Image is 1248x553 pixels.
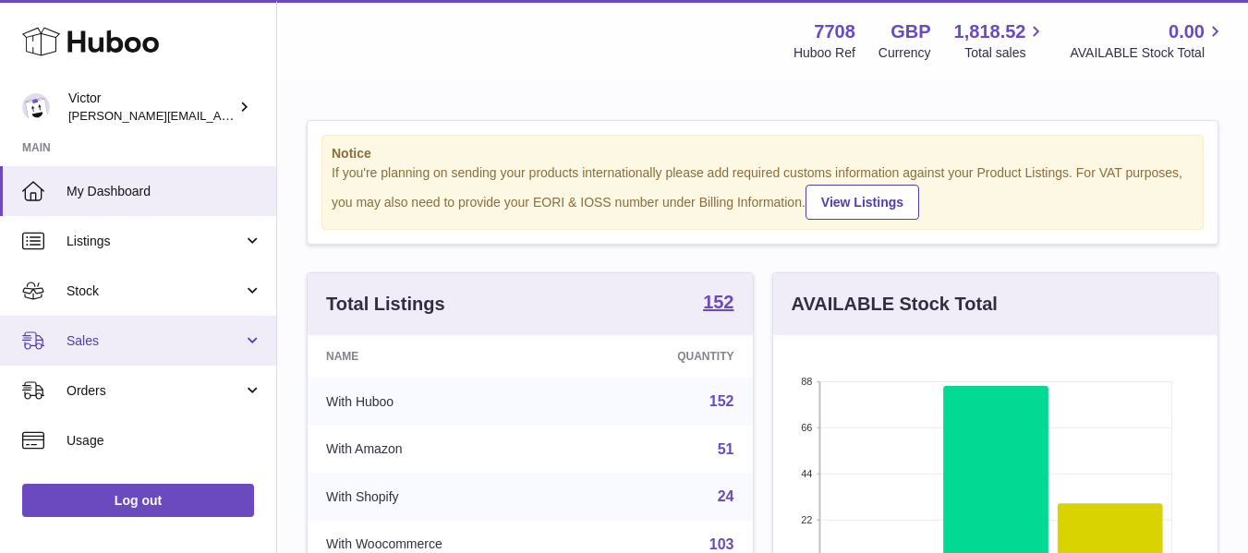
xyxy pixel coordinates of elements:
th: Quantity [584,335,753,378]
a: View Listings [806,185,919,220]
div: If you're planning on sending your products internationally please add required customs informati... [332,164,1193,220]
text: 66 [801,422,812,433]
span: Usage [67,432,262,450]
span: My Dashboard [67,183,262,200]
a: Log out [22,484,254,517]
h3: Total Listings [326,292,445,317]
span: Stock [67,283,243,300]
img: victor@erbology.co [22,93,50,121]
span: Sales [67,332,243,350]
text: 88 [801,376,812,387]
strong: 7708 [814,19,855,44]
span: 1,818.52 [954,19,1026,44]
span: Orders [67,382,243,400]
span: Listings [67,233,243,250]
a: 103 [709,536,734,552]
span: [PERSON_NAME][EMAIL_ADDRESS][DOMAIN_NAME] [68,108,370,123]
span: 0.00 [1169,19,1205,44]
span: AVAILABLE Stock Total [1070,44,1226,62]
a: 51 [718,441,734,457]
strong: GBP [891,19,930,44]
td: With Shopify [308,473,584,521]
th: Name [308,335,584,378]
a: 1,818.52 Total sales [954,19,1048,62]
td: With Huboo [308,378,584,426]
text: 44 [801,468,812,479]
a: 0.00 AVAILABLE Stock Total [1070,19,1226,62]
div: Currency [878,44,931,62]
div: Huboo Ref [794,44,855,62]
a: 24 [718,488,734,504]
text: 22 [801,514,812,525]
td: With Amazon [308,426,584,474]
a: 152 [709,393,734,409]
a: 152 [703,293,733,315]
div: Victor [68,90,235,125]
strong: Notice [332,145,1193,162]
h3: AVAILABLE Stock Total [792,292,998,317]
span: Total sales [964,44,1047,62]
strong: 152 [703,293,733,311]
